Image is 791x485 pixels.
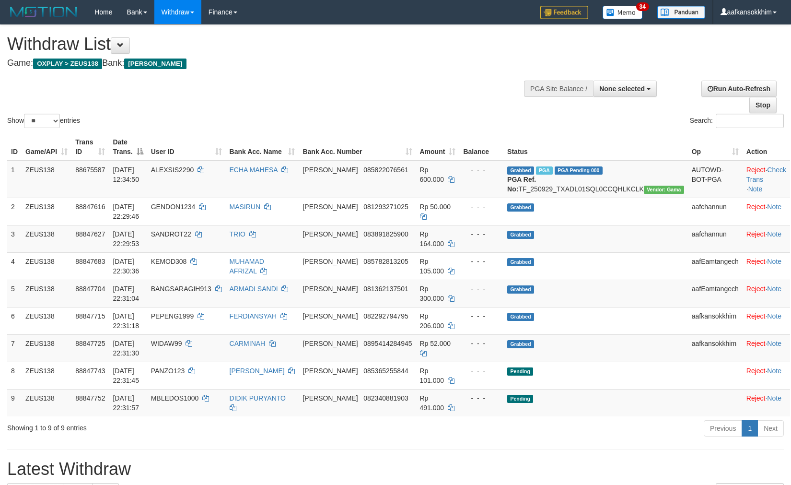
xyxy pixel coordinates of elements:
[302,367,358,375] span: [PERSON_NAME]
[22,389,71,416] td: ZEUS138
[420,166,444,183] span: Rp 600.000
[113,312,139,330] span: [DATE] 22:31:18
[302,312,358,320] span: [PERSON_NAME]
[7,114,80,128] label: Show entries
[363,285,408,293] span: Copy 081362137501 to clipboard
[593,81,657,97] button: None selected
[230,166,278,174] a: ECHA MAHESA
[420,367,444,384] span: Rp 101.000
[507,231,534,239] span: Grabbed
[507,367,533,376] span: Pending
[230,258,264,275] a: MUHAMAD AFRIZAL
[75,367,105,375] span: 88847743
[113,166,139,183] span: [DATE] 12:34:50
[688,252,743,280] td: aafEamtangech
[743,334,790,362] td: ·
[363,340,412,347] span: Copy 0895414284945 to clipboard
[743,389,790,416] td: ·
[420,394,444,412] span: Rp 491.000
[701,81,777,97] a: Run Auto-Refresh
[71,133,109,161] th: Trans ID: activate to sort column ascending
[124,59,186,69] span: [PERSON_NAME]
[302,203,358,211] span: [PERSON_NAME]
[302,230,358,238] span: [PERSON_NAME]
[688,161,743,198] td: AUTOWD-BOT-PGA
[767,285,781,293] a: Note
[507,313,534,321] span: Grabbed
[363,258,408,265] span: Copy 085782813205 to clipboard
[363,203,408,211] span: Copy 081293271025 to clipboard
[420,340,451,347] span: Rp 52.000
[151,285,211,293] span: BANGSARAGIH913
[151,166,194,174] span: ALEXSIS2290
[22,362,71,389] td: ZEUS138
[463,229,500,239] div: - - -
[420,312,444,330] span: Rp 206.000
[363,394,408,402] span: Copy 082340881903 to clipboard
[22,225,71,252] td: ZEUS138
[503,133,688,161] th: Status
[151,312,194,320] span: PEPENG1999
[743,161,790,198] td: · ·
[113,394,139,412] span: [DATE] 22:31:57
[22,334,71,362] td: ZEUS138
[503,161,688,198] td: TF_250929_TXADL01SQL0CCQHLKCLK
[657,6,705,19] img: panduan.png
[24,114,60,128] select: Showentries
[746,258,766,265] a: Reject
[151,394,199,402] span: MBLEDOS1000
[230,203,261,211] a: MASIRUN
[644,186,684,194] span: Vendor URL: https://trx31.1velocity.biz
[113,230,139,248] span: [DATE] 22:29:53
[716,114,784,128] input: Search:
[743,307,790,334] td: ·
[151,367,185,375] span: PANZO123
[507,395,533,403] span: Pending
[536,166,553,175] span: Marked by aafpengsreynich
[230,230,245,238] a: TRIO
[748,185,763,193] a: Note
[767,394,781,402] a: Note
[767,203,781,211] a: Note
[7,198,22,225] td: 2
[151,230,191,238] span: SANDROT22
[767,312,781,320] a: Note
[302,258,358,265] span: [PERSON_NAME]
[746,230,766,238] a: Reject
[113,203,139,220] span: [DATE] 22:29:46
[7,35,518,54] h1: Withdraw List
[75,394,105,402] span: 88847752
[555,166,603,175] span: PGA Pending
[230,394,286,402] a: DIDIK PURYANTO
[463,393,500,403] div: - - -
[463,257,500,266] div: - - -
[507,203,534,212] span: Grabbed
[151,258,187,265] span: KEMOD308
[7,161,22,198] td: 1
[22,280,71,307] td: ZEUS138
[7,460,784,479] h1: Latest Withdraw
[420,258,444,275] span: Rp 105.000
[230,340,266,347] a: CARMINAH
[7,419,323,433] div: Showing 1 to 9 of 9 entries
[636,2,649,11] span: 34
[302,340,358,347] span: [PERSON_NAME]
[420,230,444,248] span: Rp 164.000
[507,258,534,266] span: Grabbed
[299,133,416,161] th: Bank Acc. Number: activate to sort column ascending
[688,334,743,362] td: aafkansokkhim
[743,280,790,307] td: ·
[363,312,408,320] span: Copy 082292794795 to clipboard
[507,340,534,348] span: Grabbed
[226,133,299,161] th: Bank Acc. Name: activate to sort column ascending
[7,225,22,252] td: 3
[230,367,285,375] a: [PERSON_NAME]
[507,166,534,175] span: Grabbed
[688,198,743,225] td: aafchannun
[7,5,80,19] img: MOTION_logo.png
[7,252,22,280] td: 4
[151,340,182,347] span: WIDAW99
[75,230,105,238] span: 88847627
[524,81,593,97] div: PGA Site Balance /
[767,367,781,375] a: Note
